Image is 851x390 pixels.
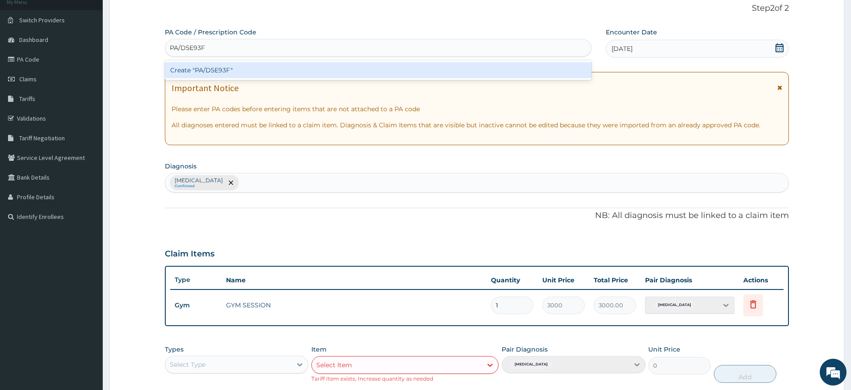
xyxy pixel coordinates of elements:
label: Encounter Date [606,28,657,37]
p: Step 2 of 2 [165,4,789,13]
label: Diagnosis [165,162,197,171]
h3: Claim Items [165,249,214,259]
th: Total Price [589,271,641,289]
h1: Important Notice [172,83,239,93]
span: Tariffs [19,95,35,103]
label: Pair Diagnosis [502,345,548,354]
div: Minimize live chat window [147,4,168,26]
td: Gym [170,297,222,314]
label: Types [165,346,184,353]
button: Add [714,365,776,383]
span: Claims [19,75,37,83]
small: Tariff Item exists, Increase quantity as needed [311,375,433,382]
th: Pair Diagnosis [641,271,739,289]
p: All diagnoses entered must be linked to a claim item. Diagnosis & Claim Items that are visible bu... [172,121,782,130]
p: Please enter PA codes before entering items that are not attached to a PA code [172,105,782,113]
label: Unit Price [648,345,680,354]
div: Create "PA/D5E93F" [165,62,591,78]
label: PA Code / Prescription Code [165,28,256,37]
span: We're online! [52,113,123,203]
span: Tariff Negotiation [19,134,65,142]
span: [DATE] [612,44,633,53]
div: Chat with us now [46,50,150,62]
img: d_794563401_company_1708531726252_794563401 [17,45,36,67]
span: Switch Providers [19,16,65,24]
div: Select Type [170,360,205,369]
span: Dashboard [19,36,48,44]
th: Quantity [486,271,538,289]
td: GYM SESSION [222,296,486,314]
th: Name [222,271,486,289]
p: NB: All diagnosis must be linked to a claim item [165,210,789,222]
label: Item [311,345,327,354]
th: Actions [739,271,784,289]
th: Type [170,272,222,288]
textarea: Type your message and hit 'Enter' [4,244,170,275]
th: Unit Price [538,271,589,289]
